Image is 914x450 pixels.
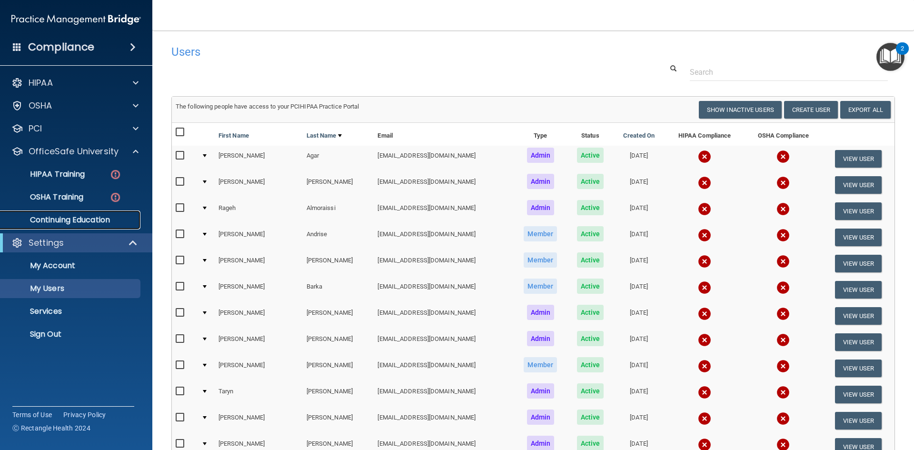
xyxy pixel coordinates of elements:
[901,49,904,61] div: 2
[215,381,303,408] td: Taryn
[577,200,604,215] span: Active
[698,229,711,242] img: cross.ca9f0e7f.svg
[303,198,374,224] td: Almoraissi
[613,303,665,329] td: [DATE]
[698,307,711,320] img: cross.ca9f0e7f.svg
[698,150,711,163] img: cross.ca9f0e7f.svg
[577,279,604,294] span: Active
[577,305,604,320] span: Active
[29,146,119,157] p: OfficeSafe University
[835,229,882,246] button: View User
[303,224,374,250] td: Andrise
[215,198,303,224] td: Rageh
[374,123,513,146] th: Email
[29,123,42,134] p: PCI
[527,383,555,399] span: Admin
[749,382,903,420] iframe: Drift Widget Chat Controller
[665,123,744,146] th: HIPAA Compliance
[303,381,374,408] td: [PERSON_NAME]
[698,386,711,399] img: cross.ca9f0e7f.svg
[303,329,374,355] td: [PERSON_NAME]
[6,192,83,202] p: OSHA Training
[303,303,374,329] td: [PERSON_NAME]
[303,408,374,434] td: [PERSON_NAME]
[6,170,85,179] p: HIPAA Training
[577,252,604,268] span: Active
[6,215,136,225] p: Continuing Education
[374,250,513,277] td: [EMAIL_ADDRESS][DOMAIN_NAME]
[835,412,882,430] button: View User
[374,172,513,198] td: [EMAIL_ADDRESS][DOMAIN_NAME]
[835,333,882,351] button: View User
[374,355,513,381] td: [EMAIL_ADDRESS][DOMAIN_NAME]
[11,77,139,89] a: HIPAA
[215,250,303,277] td: [PERSON_NAME]
[11,146,139,157] a: OfficeSafe University
[11,237,138,249] a: Settings
[613,381,665,408] td: [DATE]
[514,123,567,146] th: Type
[303,172,374,198] td: [PERSON_NAME]
[698,360,711,373] img: cross.ca9f0e7f.svg
[12,423,90,433] span: Ⓒ Rectangle Health 2024
[6,307,136,316] p: Services
[215,277,303,303] td: [PERSON_NAME]
[613,250,665,277] td: [DATE]
[219,130,249,141] a: First Name
[613,198,665,224] td: [DATE]
[690,63,888,81] input: Search
[835,150,882,168] button: View User
[613,329,665,355] td: [DATE]
[6,330,136,339] p: Sign Out
[109,191,121,203] img: danger-circle.6113f641.png
[11,123,139,134] a: PCI
[840,101,891,119] a: Export All
[303,146,374,172] td: Agar
[527,174,555,189] span: Admin
[6,284,136,293] p: My Users
[776,150,790,163] img: cross.ca9f0e7f.svg
[29,100,52,111] p: OSHA
[835,176,882,194] button: View User
[835,307,882,325] button: View User
[374,303,513,329] td: [EMAIL_ADDRESS][DOMAIN_NAME]
[698,202,711,216] img: cross.ca9f0e7f.svg
[835,281,882,299] button: View User
[776,176,790,190] img: cross.ca9f0e7f.svg
[613,172,665,198] td: [DATE]
[776,307,790,320] img: cross.ca9f0e7f.svg
[215,146,303,172] td: [PERSON_NAME]
[524,357,557,372] span: Member
[63,410,106,420] a: Privacy Policy
[374,224,513,250] td: [EMAIL_ADDRESS][DOMAIN_NAME]
[374,198,513,224] td: [EMAIL_ADDRESS][DOMAIN_NAME]
[577,174,604,189] span: Active
[11,100,139,111] a: OSHA
[698,281,711,294] img: cross.ca9f0e7f.svg
[12,410,52,420] a: Terms of Use
[215,408,303,434] td: [PERSON_NAME]
[303,355,374,381] td: [PERSON_NAME]
[835,255,882,272] button: View User
[29,77,53,89] p: HIPAA
[215,329,303,355] td: [PERSON_NAME]
[577,357,604,372] span: Active
[876,43,904,71] button: Open Resource Center, 2 new notifications
[527,200,555,215] span: Admin
[11,10,141,29] img: PMB logo
[374,146,513,172] td: [EMAIL_ADDRESS][DOMAIN_NAME]
[835,360,882,377] button: View User
[527,148,555,163] span: Admin
[215,172,303,198] td: [PERSON_NAME]
[109,169,121,180] img: danger-circle.6113f641.png
[303,277,374,303] td: Barka
[524,252,557,268] span: Member
[745,123,822,146] th: OSHA Compliance
[28,40,94,54] h4: Compliance
[577,226,604,241] span: Active
[698,176,711,190] img: cross.ca9f0e7f.svg
[613,355,665,381] td: [DATE]
[527,331,555,346] span: Admin
[567,123,613,146] th: Status
[698,255,711,268] img: cross.ca9f0e7f.svg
